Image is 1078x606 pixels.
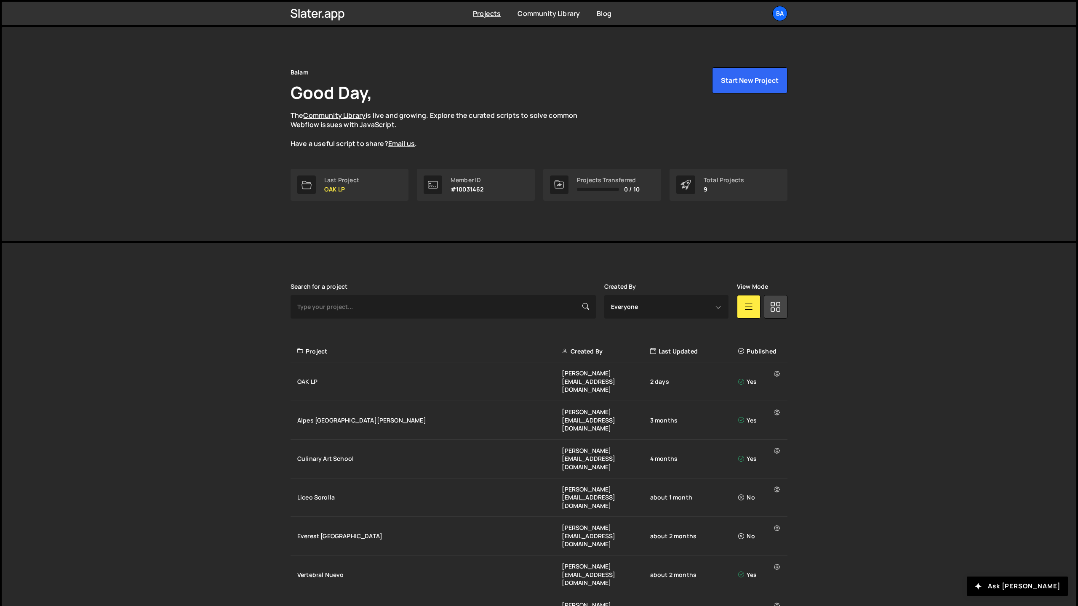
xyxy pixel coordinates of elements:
[291,517,787,555] a: Everest [GEOGRAPHIC_DATA] [PERSON_NAME][EMAIL_ADDRESS][DOMAIN_NAME] about 2 months No
[738,571,782,579] div: Yes
[738,377,782,386] div: Yes
[650,416,738,425] div: 3 months
[291,478,787,517] a: Liceo Sorolla [PERSON_NAME][EMAIL_ADDRESS][DOMAIN_NAME] about 1 month No
[388,139,415,148] a: Email us
[291,67,309,77] div: Balam
[738,347,782,356] div: Published
[473,9,501,18] a: Projects
[562,347,650,356] div: Created By
[562,562,650,587] div: [PERSON_NAME][EMAIL_ADDRESS][DOMAIN_NAME]
[303,111,366,120] a: Community Library
[291,111,594,149] p: The is live and growing. Explore the curated scripts to solve common Webflow issues with JavaScri...
[324,177,359,183] div: Last Project
[704,177,744,183] div: Total Projects
[772,6,787,21] a: Ba
[291,283,347,290] label: Search for a project
[291,81,372,104] h1: Good Day,
[451,177,483,183] div: Member ID
[650,454,738,463] div: 4 months
[650,571,738,579] div: about 2 months
[291,295,596,319] input: Type your project...
[562,408,650,433] div: [PERSON_NAME][EMAIL_ADDRESS][DOMAIN_NAME]
[291,401,787,440] a: Alpes [GEOGRAPHIC_DATA][PERSON_NAME] [PERSON_NAME][EMAIL_ADDRESS][DOMAIN_NAME] 3 months Yes
[650,377,738,386] div: 2 days
[324,186,359,193] p: OAK LP
[562,369,650,394] div: [PERSON_NAME][EMAIL_ADDRESS][DOMAIN_NAME]
[650,532,738,540] div: about 2 months
[297,454,562,463] div: Culinary Art School
[297,347,562,356] div: Project
[291,440,787,478] a: Culinary Art School [PERSON_NAME][EMAIL_ADDRESS][DOMAIN_NAME] 4 months Yes
[562,485,650,510] div: [PERSON_NAME][EMAIL_ADDRESS][DOMAIN_NAME]
[297,416,562,425] div: Alpes [GEOGRAPHIC_DATA][PERSON_NAME]
[597,9,611,18] a: Blog
[562,447,650,471] div: [PERSON_NAME][EMAIL_ADDRESS][DOMAIN_NAME]
[291,362,787,401] a: OAK LP [PERSON_NAME][EMAIL_ADDRESS][DOMAIN_NAME] 2 days Yes
[650,347,738,356] div: Last Updated
[712,67,787,93] button: Start New Project
[738,416,782,425] div: Yes
[604,283,636,290] label: Created By
[737,283,768,290] label: View Mode
[738,454,782,463] div: Yes
[738,532,782,540] div: No
[297,532,562,540] div: Everest [GEOGRAPHIC_DATA]
[562,524,650,548] div: [PERSON_NAME][EMAIL_ADDRESS][DOMAIN_NAME]
[297,571,562,579] div: Vertebral Nuevo
[291,555,787,594] a: Vertebral Nuevo [PERSON_NAME][EMAIL_ADDRESS][DOMAIN_NAME] about 2 months Yes
[650,493,738,502] div: about 1 month
[738,493,782,502] div: No
[704,186,744,193] p: 9
[451,186,483,193] p: #10031462
[297,493,562,502] div: Liceo Sorolla
[518,9,580,18] a: Community Library
[967,577,1068,596] button: Ask [PERSON_NAME]
[624,186,640,193] span: 0 / 10
[297,377,562,386] div: OAK LP
[291,169,408,201] a: Last Project OAK LP
[577,177,640,183] div: Projects Transferred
